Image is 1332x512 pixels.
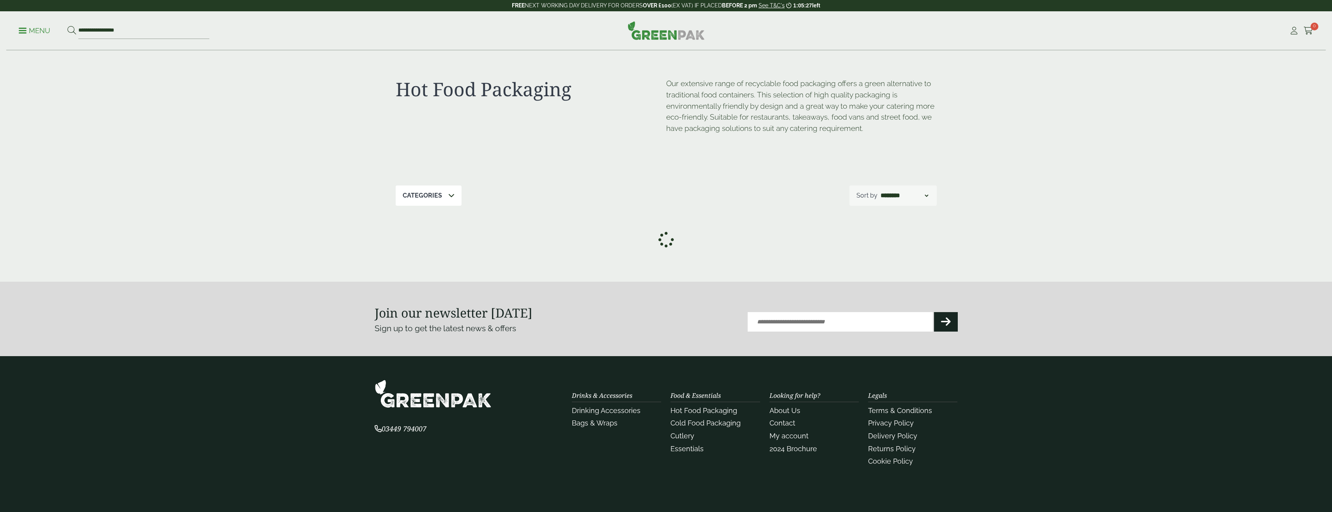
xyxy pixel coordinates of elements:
i: My Account [1289,27,1299,35]
span: 0 [1311,23,1318,30]
strong: Join our newsletter [DATE] [375,304,532,321]
a: My account [769,432,808,440]
p: Sort by [856,191,877,200]
img: GreenPak Supplies [375,380,492,408]
a: Cutlery [670,432,694,440]
a: Hot Food Packaging [670,406,737,415]
strong: OVER £100 [643,2,671,9]
p: Menu [19,26,50,35]
strong: BEFORE 2 pm [722,2,757,9]
a: Cold Food Packaging [670,419,741,427]
p: Categories [403,191,442,200]
a: Drinking Accessories [572,406,640,415]
a: Essentials [670,445,704,453]
p: Sign up to get the latest news & offers [375,322,637,335]
a: Contact [769,419,795,427]
img: GreenPak Supplies [628,21,705,40]
a: 2024 Brochure [769,445,817,453]
a: 03449 794007 [375,425,426,433]
select: Shop order [879,191,930,200]
span: 03449 794007 [375,424,426,433]
a: 0 [1304,25,1313,37]
p: Our extensive range of recyclable food packaging offers a green alternative to traditional food c... [666,78,937,134]
strong: FREE [512,2,525,9]
a: Menu [19,26,50,34]
a: Delivery Policy [868,432,917,440]
a: About Us [769,406,800,415]
a: Cookie Policy [868,457,913,465]
a: Bags & Wraps [572,419,617,427]
h1: Hot Food Packaging [396,78,666,101]
a: Returns Policy [868,445,916,453]
a: Privacy Policy [868,419,914,427]
p: [URL][DOMAIN_NAME] [666,141,667,142]
span: left [812,2,820,9]
a: See T&C's [759,2,785,9]
i: Cart [1304,27,1313,35]
span: 1:05:27 [793,2,812,9]
a: Terms & Conditions [868,406,932,415]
